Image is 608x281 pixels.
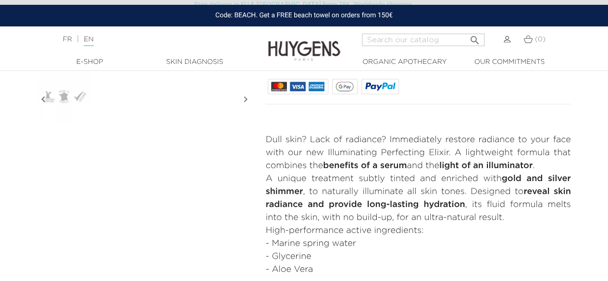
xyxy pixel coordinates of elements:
[439,161,533,170] strong: light of an illuminator
[266,187,571,209] strong: reveal skin radiance and provide long-lasting hydration
[357,57,453,67] a: Organic Apothecary
[466,31,484,44] button: 
[535,36,546,43] span: (0)
[147,57,243,67] a: Skin Diagnosis
[335,82,354,91] img: google_pay
[461,57,558,67] a: Our commitments
[266,263,571,276] li: - Aloe Vera
[362,34,484,46] input: Search
[84,36,93,46] a: EN
[266,250,571,263] li: - Glycerine
[266,172,571,224] p: A unique treatment subtly tinted and enriched with , to naturally illuminate all skin tones. Desi...
[268,25,340,62] img: Huygens
[309,82,324,91] img: AMEX
[58,34,246,45] div: |
[469,32,481,43] i: 
[271,82,287,91] img: MASTERCARD
[62,36,72,43] a: FR
[37,75,49,123] i: 
[290,82,306,91] img: VISA
[266,134,571,172] p: Dull skin? Lack of radiance? Immediately restore radiance to your face with our new Illuminating ...
[323,161,407,170] strong: benefits of a serum
[266,237,571,250] li: - Marine spring water
[266,174,571,196] strong: gold and silver shimmer
[266,224,571,237] p: High-performance active ingredients:
[42,57,138,67] a: E-Shop
[240,75,251,123] i: 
